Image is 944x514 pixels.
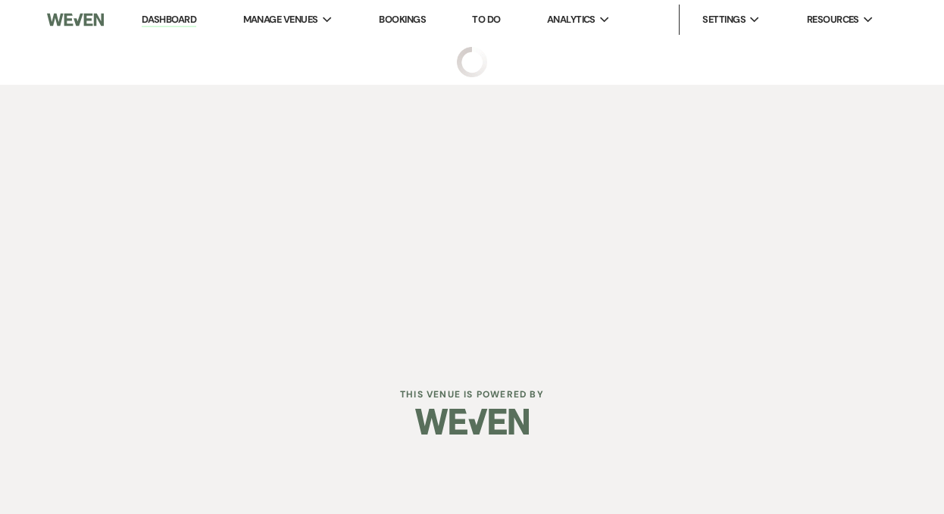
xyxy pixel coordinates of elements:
a: Dashboard [142,13,196,27]
span: Analytics [547,12,595,27]
img: loading spinner [457,47,487,77]
a: To Do [472,13,500,26]
span: Resources [807,12,859,27]
span: Settings [702,12,746,27]
span: Manage Venues [243,12,318,27]
img: Weven Logo [415,395,529,448]
img: Weven Logo [47,4,103,36]
a: Bookings [379,13,426,26]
